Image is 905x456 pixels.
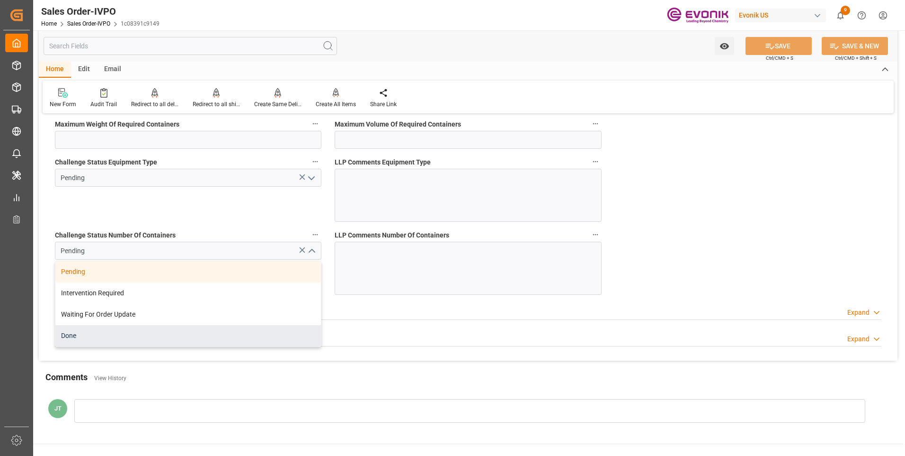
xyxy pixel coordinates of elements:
span: Maximum Weight Of Required Containers [55,119,179,129]
img: Evonik-brand-mark-Deep-Purple-RGB.jpeg_1700498283.jpeg [667,7,728,24]
button: open menu [304,171,318,185]
button: SAVE [745,37,812,55]
span: 9 [841,6,850,15]
a: Sales Order-IVPO [67,20,110,27]
div: Edit [71,62,97,78]
div: Waiting For Order Update [55,304,321,325]
button: Evonik US [735,6,830,24]
input: Search Fields [44,37,337,55]
button: Maximum Volume Of Required Containers [589,118,602,130]
div: Sales Order-IVPO [41,4,160,18]
span: Challenge Status Number Of Containers [55,230,176,240]
span: Maximum Volume Of Required Containers [335,119,461,129]
h2: Comments [45,371,88,383]
a: View History [94,375,126,382]
button: open menu [715,37,734,55]
button: LLP Comments Equipment Type [589,155,602,168]
span: JT [54,405,62,412]
div: Expand [847,308,870,318]
div: Evonik US [735,9,826,22]
button: Maximum Weight Of Required Containers [309,118,321,130]
div: Redirect to all shipments [193,100,240,109]
div: Redirect to all deliveries [131,100,178,109]
button: Help Center [851,5,872,26]
span: Ctrl/CMD + S [766,55,793,62]
div: Pending [55,261,321,283]
div: Intervention Required [55,283,321,304]
span: Ctrl/CMD + Shift + S [835,55,877,62]
div: Share Link [370,100,397,109]
div: Audit Trail [90,100,117,109]
button: Challenge Status Number Of Containers [309,228,321,241]
button: show 9 new notifications [830,5,851,26]
div: Home [39,62,71,78]
div: Email [97,62,128,78]
button: Challenge Status Equipment Type [309,155,321,168]
span: LLP Comments Number Of Containers [335,230,449,240]
div: Create Same Delivery Date [254,100,302,109]
div: Create All Items [316,100,356,109]
button: SAVE & NEW [822,37,888,55]
span: Challenge Status Equipment Type [55,157,157,167]
div: New Form [50,100,76,109]
a: Home [41,20,57,27]
button: LLP Comments Number Of Containers [589,228,602,241]
div: Done [55,325,321,347]
span: LLP Comments Equipment Type [335,157,431,167]
button: close menu [304,244,318,258]
div: Expand [847,334,870,344]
